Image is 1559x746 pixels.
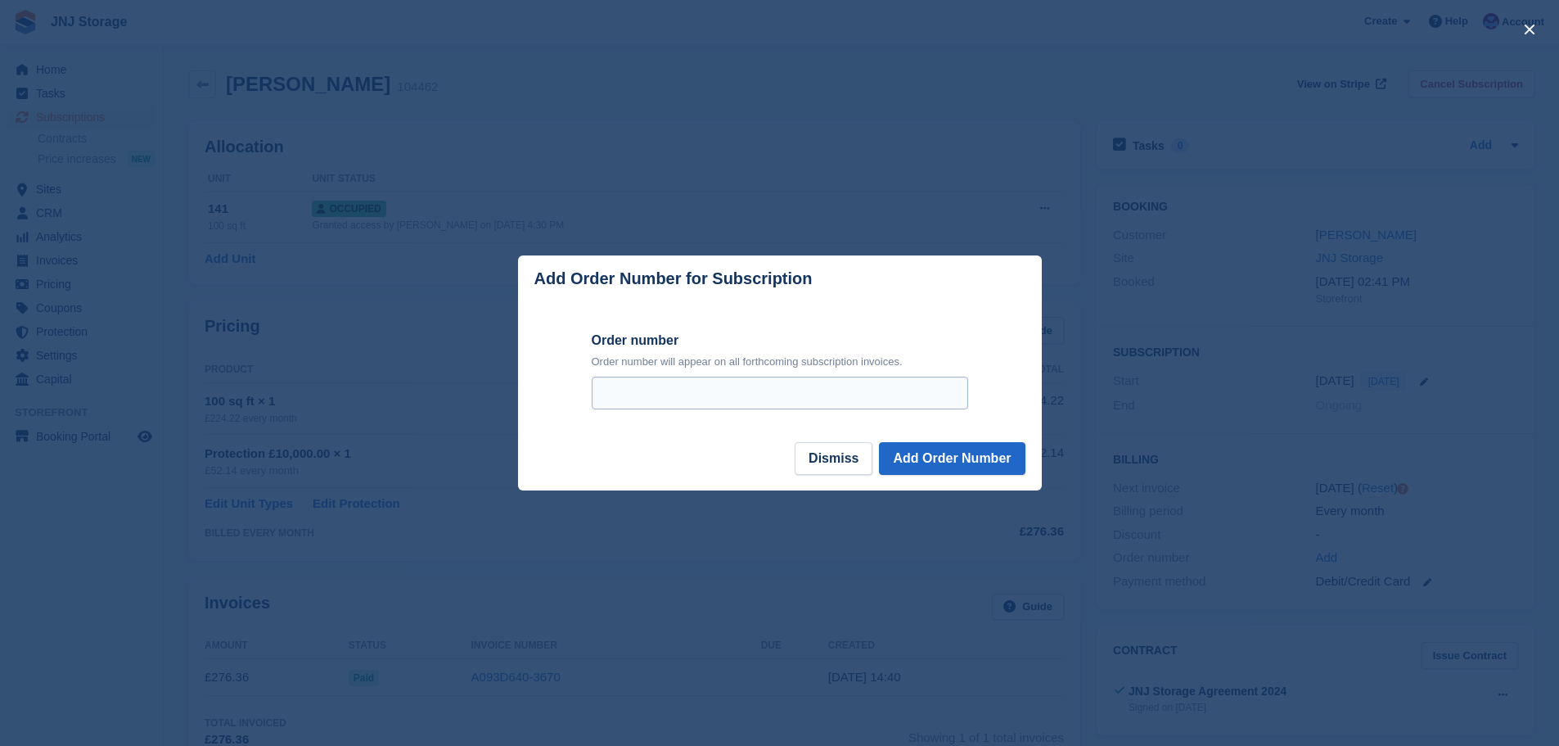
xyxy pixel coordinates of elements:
button: Dismiss [795,442,872,475]
p: Order number will appear on all forthcoming subscription invoices. [592,354,968,370]
label: Order number [592,331,968,350]
p: Add Order Number for Subscription [534,269,813,288]
button: Add Order Number [879,442,1025,475]
button: close [1516,16,1543,43]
